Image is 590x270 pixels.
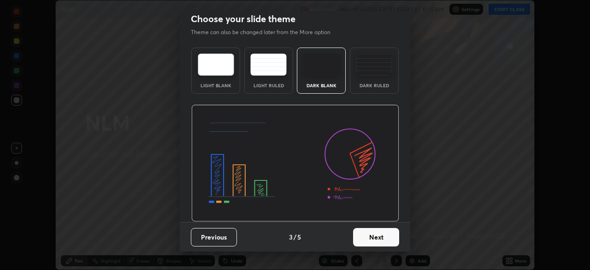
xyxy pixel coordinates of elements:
div: Light Blank [197,83,234,88]
img: darkTheme.f0cc69e5.svg [303,54,340,76]
h4: 3 [289,232,293,242]
img: darkThemeBanner.d06ce4a2.svg [191,105,399,222]
button: Next [353,228,399,246]
h4: 5 [297,232,301,242]
div: Light Ruled [250,83,287,88]
img: lightRuledTheme.5fabf969.svg [250,54,287,76]
h4: / [294,232,296,242]
img: lightTheme.e5ed3b09.svg [198,54,234,76]
h2: Choose your slide theme [191,13,295,25]
p: Theme can also be changed later from the More option [191,28,340,36]
img: darkRuledTheme.de295e13.svg [356,54,392,76]
div: Dark Ruled [356,83,393,88]
div: Dark Blank [303,83,340,88]
button: Previous [191,228,237,246]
